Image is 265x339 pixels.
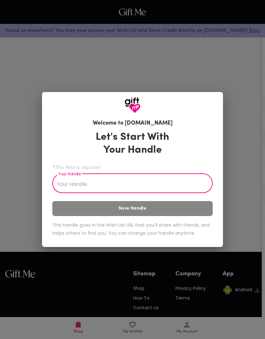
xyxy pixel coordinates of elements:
[93,119,173,128] h6: Welcome to [DOMAIN_NAME]
[52,221,213,237] h6: This handle goes in the Wish List URL that you'll share with friends, and helps others to find yo...
[52,164,213,170] span: *This field is required.
[52,175,206,193] input: Your Handle
[124,97,141,113] img: GiftMe Logo
[88,131,177,157] h3: Let's Start With Your Handle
